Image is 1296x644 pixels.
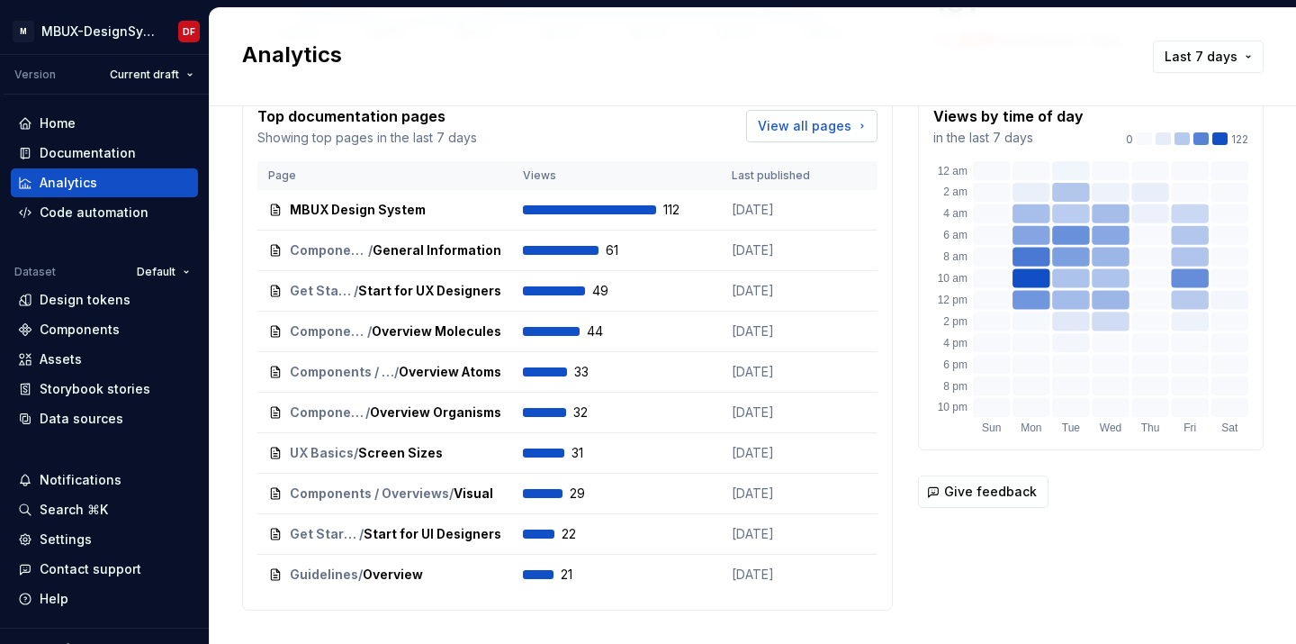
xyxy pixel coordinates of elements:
[290,404,365,422] span: Components / Organisms
[561,566,607,584] span: 21
[370,404,501,422] span: Overview Organisms
[290,444,354,462] span: UX Basics
[449,485,454,503] span: /
[358,282,501,300] span: Start for UX Designers
[938,294,967,306] text: 12 pm
[372,322,501,340] span: Overview Molecules
[11,139,198,168] a: Documentation
[592,282,639,300] span: 49
[40,380,150,398] div: Storybook stories
[40,144,136,162] div: Documentation
[290,485,449,503] span: Components / Overviews
[40,204,148,222] div: Code automation
[40,471,121,489] div: Notifications
[40,501,108,519] div: Search ⌘K
[758,117,851,135] span: View all pages
[11,495,198,524] button: Search ⌘K
[721,161,877,190] th: Last published
[399,363,501,381] span: Overview Atoms
[364,525,501,543] span: Start for UI Designers
[354,282,358,300] span: /
[587,322,634,340] span: 44
[574,363,621,381] span: 33
[1126,132,1133,147] p: 0
[40,560,141,578] div: Contact support
[4,12,205,50] button: MMBUX-DesignSystemDF
[732,322,867,340] p: [DATE]
[290,566,358,584] span: Guidelines
[943,337,967,349] text: 4 pm
[943,250,967,263] text: 8 am
[40,174,97,192] div: Analytics
[14,68,56,82] div: Version
[1100,422,1121,434] text: Wed
[11,109,198,138] a: Home
[606,241,652,259] span: 61
[40,321,120,339] div: Components
[257,161,512,190] th: Page
[11,315,198,344] a: Components
[358,444,443,462] span: Screen Sizes
[290,282,354,300] span: Get Started
[943,380,967,393] text: 8 pm
[1062,422,1081,434] text: Tue
[732,404,867,422] p: [DATE]
[570,485,616,503] span: 29
[257,129,477,147] p: Showing top pages in the last 7 days
[137,265,175,279] span: Default
[40,350,82,368] div: Assets
[732,485,867,503] p: [DATE]
[102,62,202,87] button: Current draft
[982,422,1001,434] text: Sun
[1165,48,1237,66] span: Last 7 days
[290,201,426,219] span: MBUX Design System
[1153,41,1264,73] button: Last 7 days
[257,105,477,127] p: Top documentation pages
[943,229,967,241] text: 6 am
[1183,422,1196,434] text: Fri
[358,566,363,584] span: /
[11,466,198,494] button: Notifications
[454,485,493,503] span: Visual
[290,241,368,259] span: Components
[290,363,394,381] span: Components / Atoms
[1221,422,1238,434] text: Sat
[11,345,198,374] a: Assets
[732,363,867,381] p: [DATE]
[938,401,967,413] text: 10 pm
[363,566,423,584] span: Overview
[183,24,195,39] div: DF
[944,483,1037,501] span: Give feedback
[562,525,608,543] span: 22
[11,286,198,314] a: Design tokens
[11,404,198,433] a: Data sources
[11,585,198,613] button: Help
[13,21,34,42] div: M
[938,272,967,285] text: 10 am
[40,410,123,428] div: Data sources
[943,207,967,220] text: 4 am
[129,259,198,285] button: Default
[571,444,618,462] span: 31
[918,476,1048,508] button: Give feedback
[394,363,399,381] span: /
[11,375,198,404] a: Storybook stories
[746,110,877,142] a: View all pages
[373,241,501,259] span: General Information
[359,525,364,543] span: /
[732,444,867,462] p: [DATE]
[11,525,198,554] a: Settings
[368,241,373,259] span: /
[1021,422,1041,434] text: Mon
[933,129,1084,147] p: in the last 7 days
[40,291,130,309] div: Design tokens
[365,404,370,422] span: /
[290,322,367,340] span: Components / Molecules
[1126,132,1248,147] div: 122
[354,444,358,462] span: /
[943,315,967,328] text: 2 pm
[110,68,179,82] span: Current draft
[512,161,721,190] th: Views
[40,114,76,132] div: Home
[732,241,867,259] p: [DATE]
